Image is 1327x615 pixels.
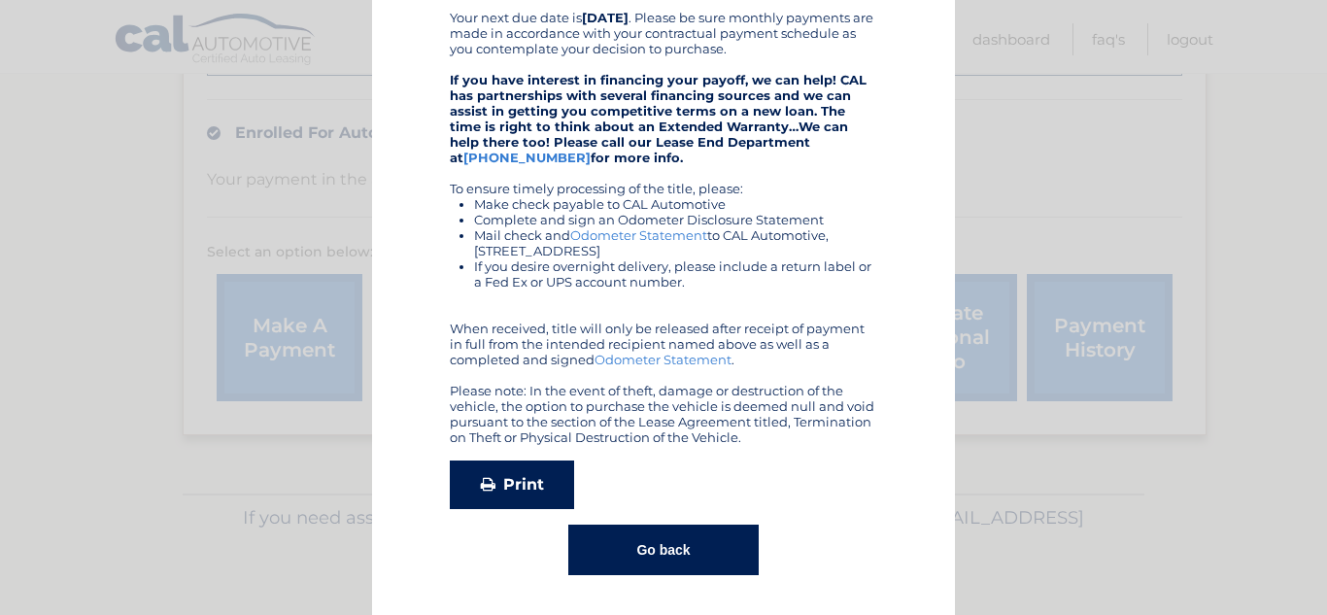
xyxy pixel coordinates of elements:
[450,72,867,165] strong: If you have interest in financing your payoff, we can help! CAL has partnerships with several fin...
[568,525,758,575] button: Go back
[474,227,877,258] li: Mail check and to CAL Automotive, [STREET_ADDRESS]
[463,150,591,165] a: [PHONE_NUMBER]
[450,461,574,509] a: Print
[474,196,877,212] li: Make check payable to CAL Automotive
[582,10,629,25] b: [DATE]
[570,227,707,243] a: Odometer Statement
[474,258,877,290] li: If you desire overnight delivery, please include a return label or a Fed Ex or UPS account number.
[474,212,877,227] li: Complete and sign an Odometer Disclosure Statement
[595,352,732,367] a: Odometer Statement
